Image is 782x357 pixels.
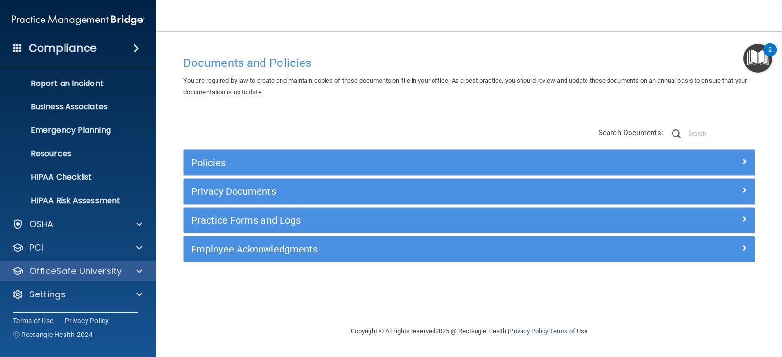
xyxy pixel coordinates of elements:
[6,196,140,206] p: HIPAA Risk Assessment
[29,242,43,253] p: PCI
[12,289,142,300] a: Settings
[12,10,145,30] img: PMB logo
[768,50,772,63] div: 2
[550,327,587,335] a: Terms of Use
[613,292,770,331] iframe: Drift Widget Chat Controller
[509,327,548,335] a: Privacy Policy
[672,129,681,138] img: ic-search.3b580494.png
[29,265,122,277] p: OfficeSafe University
[13,316,53,326] a: Terms of Use
[191,157,605,168] h5: Policies
[191,186,605,197] h5: Privacy Documents
[598,128,663,137] span: Search Documents:
[743,44,772,73] button: Open Resource Center, 2 new notifications
[191,155,747,170] a: Policies
[65,316,109,326] a: Privacy Policy
[6,172,140,182] p: HIPAA Checklist
[29,289,65,300] p: Settings
[191,244,605,254] h5: Employee Acknowledgments
[6,126,140,135] p: Emergency Planning
[6,79,140,88] p: Report an Incident
[191,215,605,226] h5: Practice Forms and Logs
[6,102,140,112] p: Business Associates
[191,241,747,257] a: Employee Acknowledgments
[191,184,747,199] a: Privacy Documents
[291,315,648,347] div: Copyright © All rights reserved 2025 @ Rectangle Health | |
[29,218,54,230] p: OSHA
[12,218,142,230] a: OSHA
[6,149,140,159] p: Resources
[12,265,142,277] a: OfficeSafe University
[183,77,747,96] span: You are required by law to create and maintain copies of these documents on file in your office. ...
[12,242,142,253] a: PCI
[191,212,747,228] a: Practice Forms and Logs
[29,42,97,55] h4: Compliance
[688,126,755,141] input: Search
[13,330,93,339] span: Ⓒ Rectangle Health 2024
[183,57,755,69] h4: Documents and Policies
